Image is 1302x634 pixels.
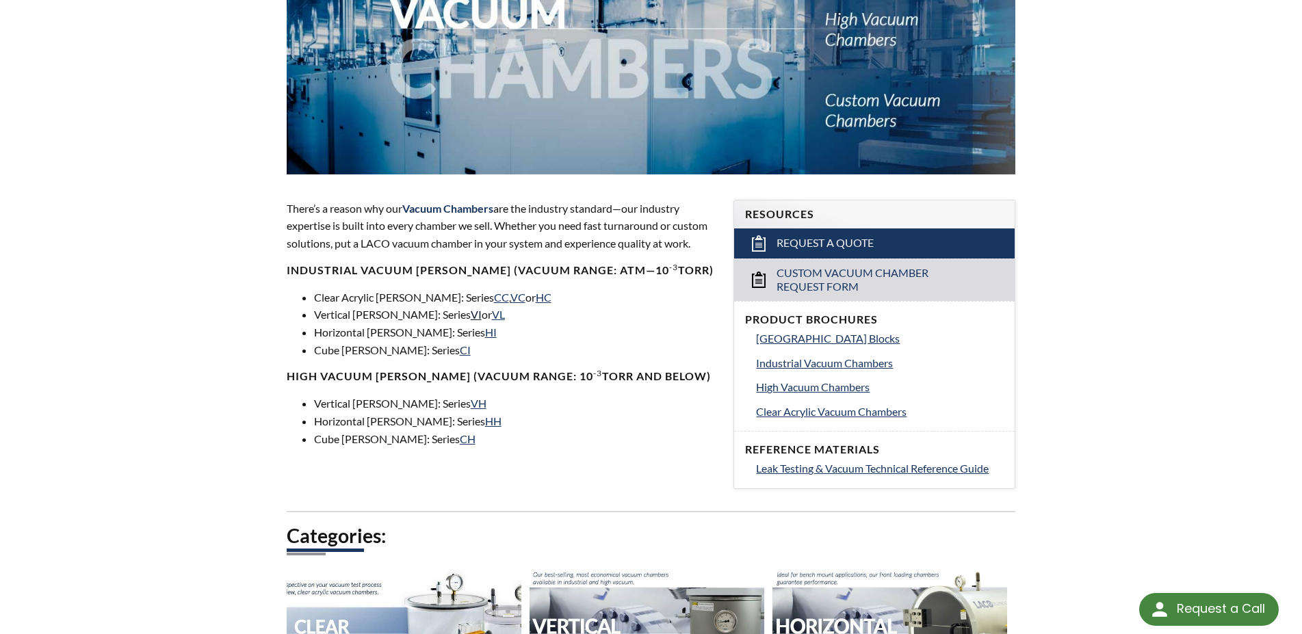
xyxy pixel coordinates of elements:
[1177,593,1265,624] div: Request a Call
[734,259,1015,302] a: Custom Vacuum Chamber Request Form
[745,443,1004,457] h4: Reference Materials
[734,228,1015,259] a: Request a Quote
[402,202,493,215] span: Vacuum Chambers
[777,236,874,250] span: Request a Quote
[756,462,989,475] span: Leak Testing & Vacuum Technical Reference Guide
[756,356,893,369] span: Industrial Vacuum Chambers
[756,405,907,418] span: Clear Acrylic Vacuum Chambers
[492,308,505,321] a: VL
[777,266,975,295] span: Custom Vacuum Chamber Request Form
[314,430,718,448] li: Cube [PERSON_NAME]: Series
[593,368,602,378] sup: -3
[745,207,1004,222] h4: Resources
[756,460,1004,477] a: Leak Testing & Vacuum Technical Reference Guide
[510,291,525,304] a: VC
[756,330,1004,347] a: [GEOGRAPHIC_DATA] Blocks
[287,263,718,278] h4: Industrial Vacuum [PERSON_NAME] (vacuum range: atm—10 Torr)
[756,332,900,345] span: [GEOGRAPHIC_DATA] Blocks
[756,403,1004,421] a: Clear Acrylic Vacuum Chambers
[314,395,718,412] li: Vertical [PERSON_NAME]: Series
[471,397,486,410] a: VH
[756,380,870,393] span: High Vacuum Chambers
[314,289,718,306] li: Clear Acrylic [PERSON_NAME]: Series , or
[287,200,718,252] p: There’s a reason why our are the industry standard—our industry expertise is built into every cha...
[756,378,1004,396] a: High Vacuum Chambers
[460,432,476,445] a: CH
[485,326,497,339] a: HI
[669,262,678,272] sup: -3
[536,291,551,304] a: HC
[314,306,718,323] li: Vertical [PERSON_NAME]: Series or
[1139,593,1279,626] div: Request a Call
[287,523,1016,549] h2: Categories:
[314,323,718,341] li: Horizontal [PERSON_NAME]: Series
[471,308,482,321] a: VI
[494,291,509,304] a: CC
[485,414,502,427] a: HH
[314,341,718,359] li: Cube [PERSON_NAME]: Series
[745,313,1004,327] h4: Product Brochures
[287,369,718,384] h4: High Vacuum [PERSON_NAME] (Vacuum range: 10 Torr and below)
[756,354,1004,372] a: Industrial Vacuum Chambers
[314,412,718,430] li: Horizontal [PERSON_NAME]: Series
[1149,598,1171,620] img: round button
[460,343,471,356] a: CI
